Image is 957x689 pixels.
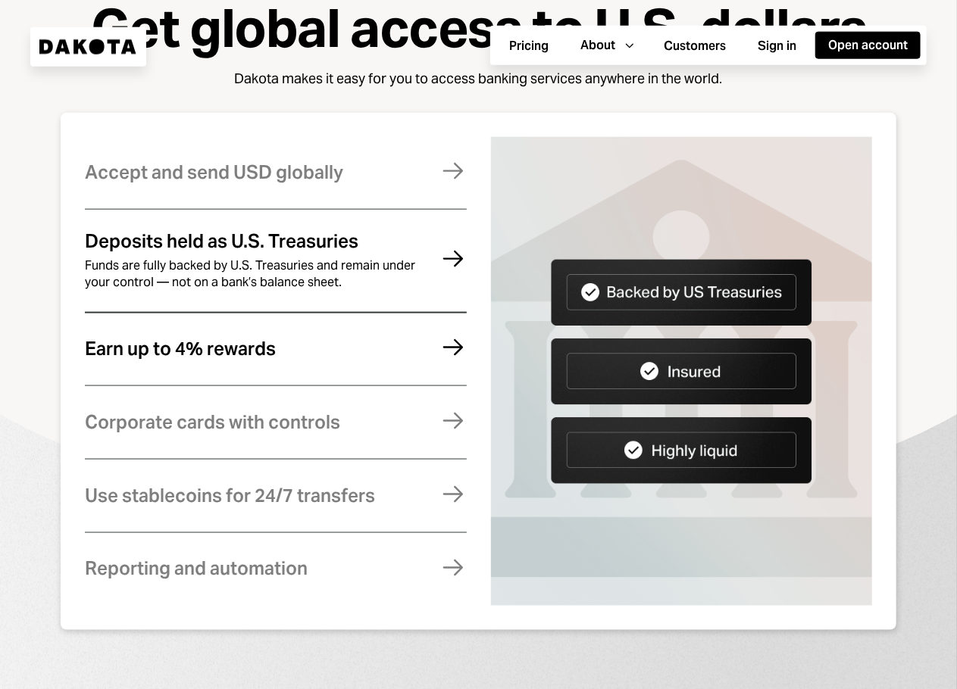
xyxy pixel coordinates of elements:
[651,33,739,60] button: Customers
[745,33,809,60] button: Sign in
[496,31,561,61] a: Pricing
[85,232,358,251] div: Deposits held as U.S. Treasuries
[580,37,615,54] div: About
[496,33,561,60] button: Pricing
[85,486,375,506] div: Use stablecoins for 24/7 transfers
[568,32,645,59] button: About
[85,163,343,182] div: Accept and send USD globally
[745,31,809,61] a: Sign in
[815,32,921,59] button: Open account
[85,257,418,291] div: Funds are fully backed by U.S. Treasuries and remain under your control — not on a bank’s balance...
[85,413,340,432] div: Corporate cards with controls
[85,339,276,359] div: Earn up to 4% rewards
[651,31,739,61] a: Customers
[235,70,723,89] div: Dakota makes it easy for you to access banking services anywhere in the world.
[85,560,308,579] div: Reporting and automation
